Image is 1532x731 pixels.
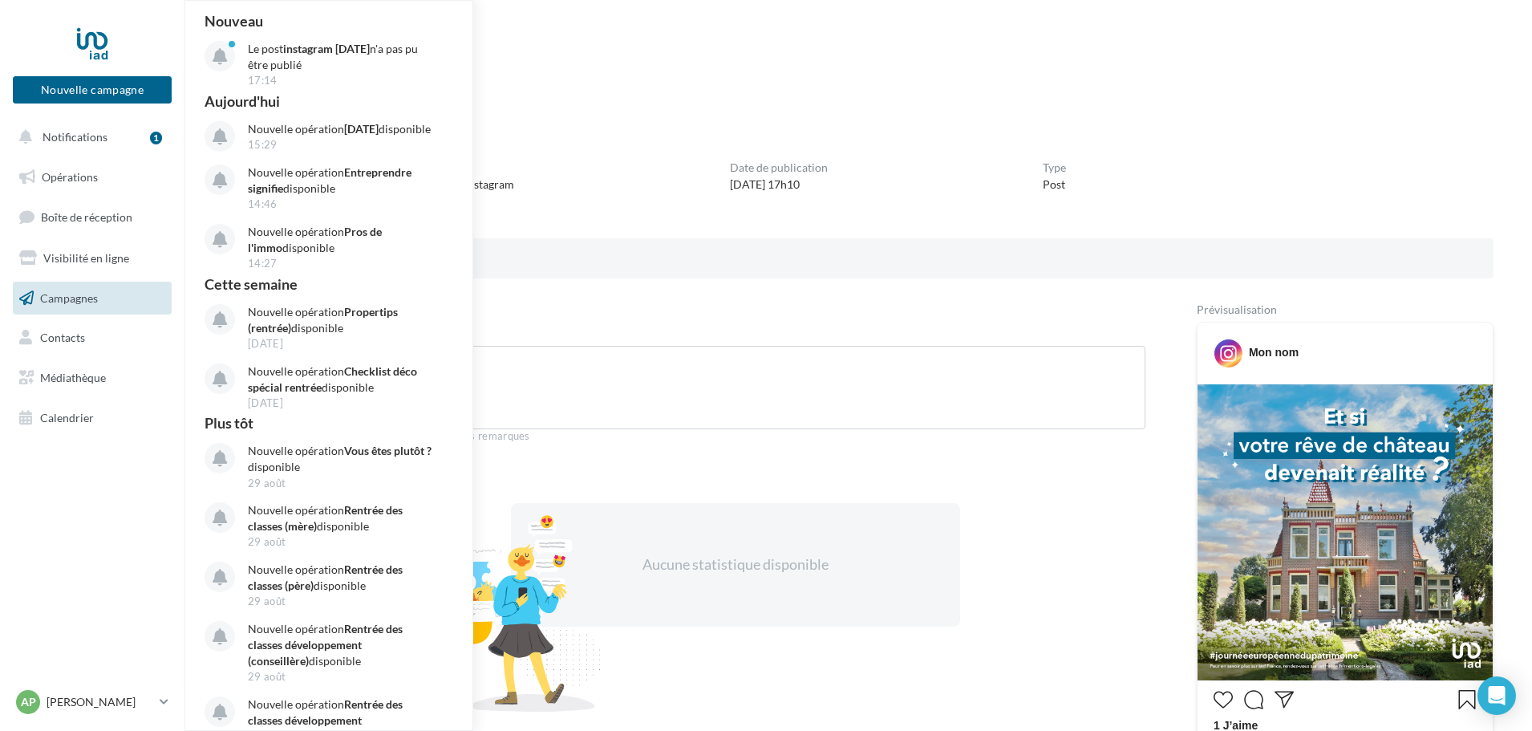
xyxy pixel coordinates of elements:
[41,210,132,224] span: Boîte de réception
[10,401,175,435] a: Calendrier
[43,251,129,265] span: Visibilité en ligne
[13,687,172,717] a: AP [PERSON_NAME]
[1457,690,1477,709] svg: Enregistrer
[40,411,94,424] span: Calendrier
[223,71,1493,95] div: Statistiques
[13,76,172,104] button: Nouvelle campagne
[42,170,98,184] span: Opérations
[1275,690,1294,709] svg: Partager la publication
[1249,344,1299,360] div: Mon nom
[10,200,175,234] a: Boîte de réception
[223,304,1145,315] div: Note et commentaire
[1043,162,1066,173] div: Type
[1197,304,1493,315] div: Prévisualisation
[10,242,175,275] a: Visibilité en ligne
[1477,676,1516,715] div: Open Intercom Messenger
[10,282,175,315] a: Campagnes
[43,130,107,144] span: Notifications
[1043,177,1066,193] div: Post
[223,429,1145,444] div: Le gestionnaire pourra améliorer le modèle avec vos remarques
[150,132,162,144] div: 1
[21,694,36,710] span: AP
[10,361,175,395] a: Médiathèque
[40,290,98,304] span: Campagnes
[10,160,175,194] a: Opérations
[47,694,153,710] p: [PERSON_NAME]
[10,120,168,154] button: Notifications 1
[10,321,175,355] a: Contacts
[1214,690,1233,709] svg: J’aime
[562,554,909,575] div: Aucune statistique disponible
[730,177,828,193] div: [DATE] 17h10
[40,371,106,384] span: Médiathèque
[1244,690,1263,709] svg: Commenter
[40,331,85,344] span: Contacts
[730,162,828,173] div: Date de publication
